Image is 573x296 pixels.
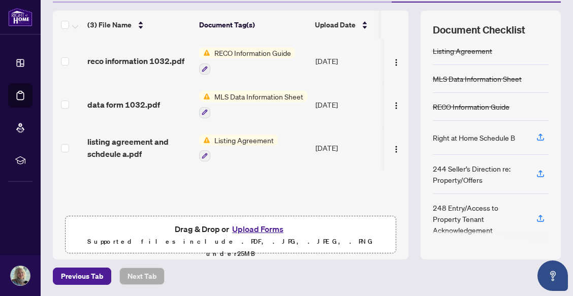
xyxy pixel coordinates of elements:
th: Status [380,11,466,39]
th: Document Tag(s) [195,11,311,39]
td: [DATE] [311,126,380,170]
div: Listing Agreement [433,45,492,56]
p: Supported files include .PDF, .JPG, .JPEG, .PNG under 25 MB [72,236,390,260]
button: Logo [388,140,404,156]
th: (3) File Name [83,11,195,39]
div: RECO Information Guide [433,101,510,112]
button: Open asap [537,260,568,291]
div: Right at Home Schedule B [433,132,515,143]
button: Status IconMLS Data Information Sheet [199,91,307,118]
td: [DATE] [311,39,380,83]
span: listing agreement and schdeule a.pdf [87,136,191,160]
span: Document Checklist [433,23,525,37]
div: 244 Seller’s Direction re: Property/Offers [433,163,524,185]
span: Previous Tab [61,268,103,284]
img: Logo [392,145,400,153]
img: Profile Icon [11,266,30,285]
button: Status IconRECO Information Guide [199,47,295,75]
span: Drag & Drop or [175,222,286,236]
img: Status Icon [199,47,210,58]
button: Logo [388,96,404,113]
img: logo [8,8,33,26]
span: RECO Information Guide [210,47,295,58]
img: Logo [392,102,400,110]
span: (3) File Name [87,19,132,30]
img: Status Icon [199,135,210,146]
div: MLS Data Information Sheet [433,73,522,84]
span: MLS Data Information Sheet [210,91,307,102]
td: [DATE] [311,83,380,126]
img: Logo [392,58,400,67]
button: Next Tab [119,268,165,285]
button: Status IconListing Agreement [199,135,278,162]
div: 248 Entry/Access to Property Tenant Acknowledgement [433,202,524,236]
button: Upload Forms [229,222,286,236]
th: Upload Date [311,11,380,39]
span: Listing Agreement [210,135,278,146]
span: Upload Date [315,19,356,30]
span: Drag & Drop orUpload FormsSupported files include .PDF, .JPG, .JPEG, .PNG under25MB [66,216,396,266]
span: data form 1032.pdf [87,98,160,111]
img: Status Icon [199,91,210,102]
button: Previous Tab [53,268,111,285]
span: reco information 1032.pdf [87,55,184,67]
button: Logo [388,53,404,69]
